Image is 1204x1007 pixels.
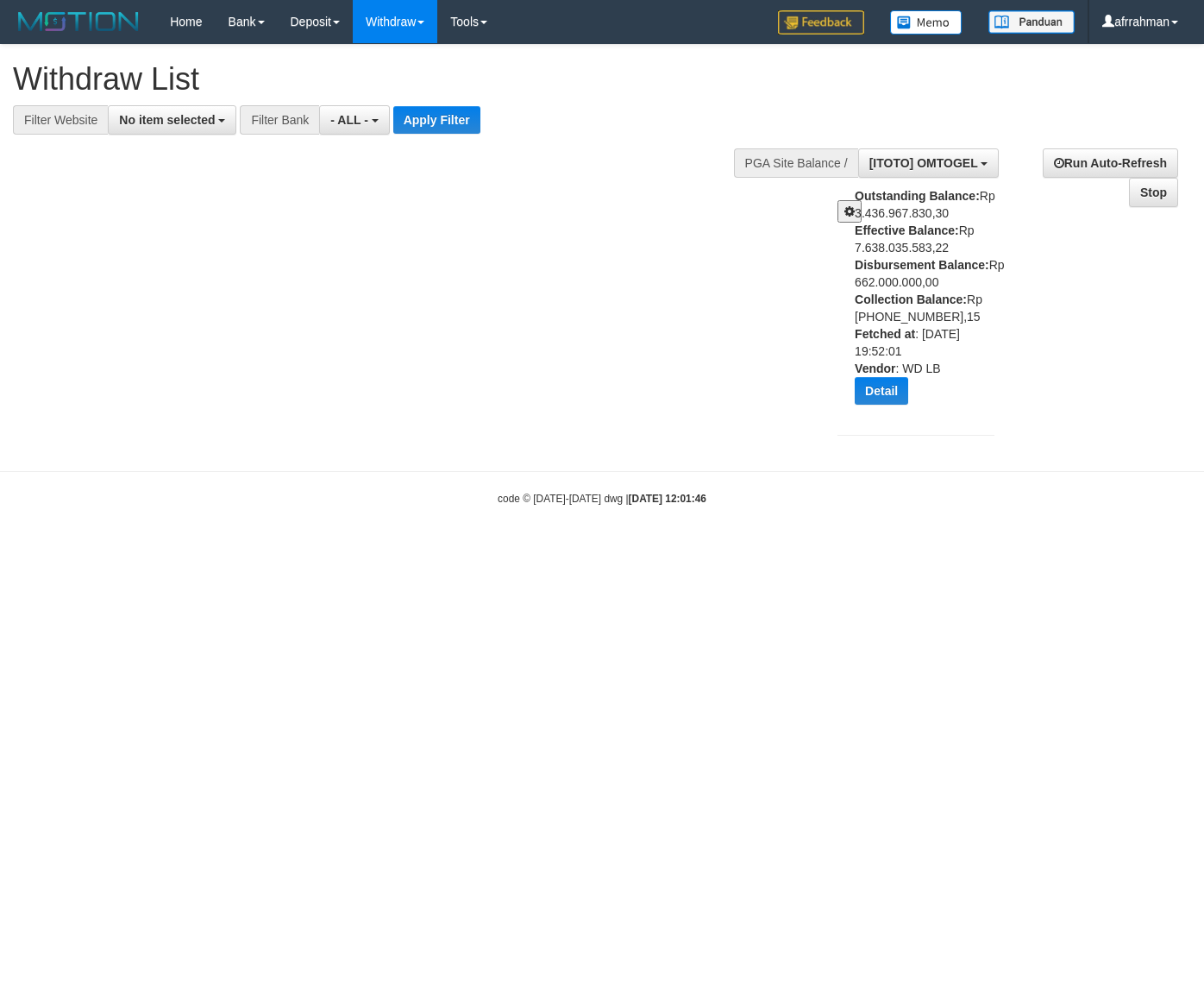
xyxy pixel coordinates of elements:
small: code © [DATE]-[DATE] dwg | [498,493,706,505]
button: Apply Filter [393,106,480,134]
div: PGA Site Balance / [734,148,858,178]
b: Fetched at [855,327,915,341]
div: Filter Bank [240,105,319,135]
button: [ITOTO] OMTOGEL [858,148,1000,178]
b: Disbursement Balance: [855,258,989,272]
img: Feedback.jpg [778,10,864,35]
button: No item selected [108,105,236,135]
img: MOTION_logo.png [13,9,144,35]
b: Effective Balance: [855,223,959,237]
div: Rp 3.436.967.830,30 Rp 7.638.035.583,22 Rp 662.000.000,00 Rp [PHONE_NUMBER],15 : [DATE] 19:52:01 ... [855,187,1007,418]
img: Button%20Memo.svg [890,10,963,35]
strong: [DATE] 12:01:46 [629,493,706,505]
div: Filter Website [13,105,108,135]
b: Collection Balance: [855,293,967,306]
b: Outstanding Balance: [855,189,980,203]
h1: Withdraw List [13,62,786,97]
button: - ALL - [319,105,389,135]
b: Vendor [855,362,895,375]
span: - ALL - [330,113,368,127]
a: Stop [1129,178,1178,207]
span: [ITOTO] OMTOGEL [869,156,978,170]
img: panduan.png [988,10,1075,34]
button: Detail [855,377,908,405]
a: Run Auto-Refresh [1043,148,1178,178]
span: No item selected [119,113,215,127]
